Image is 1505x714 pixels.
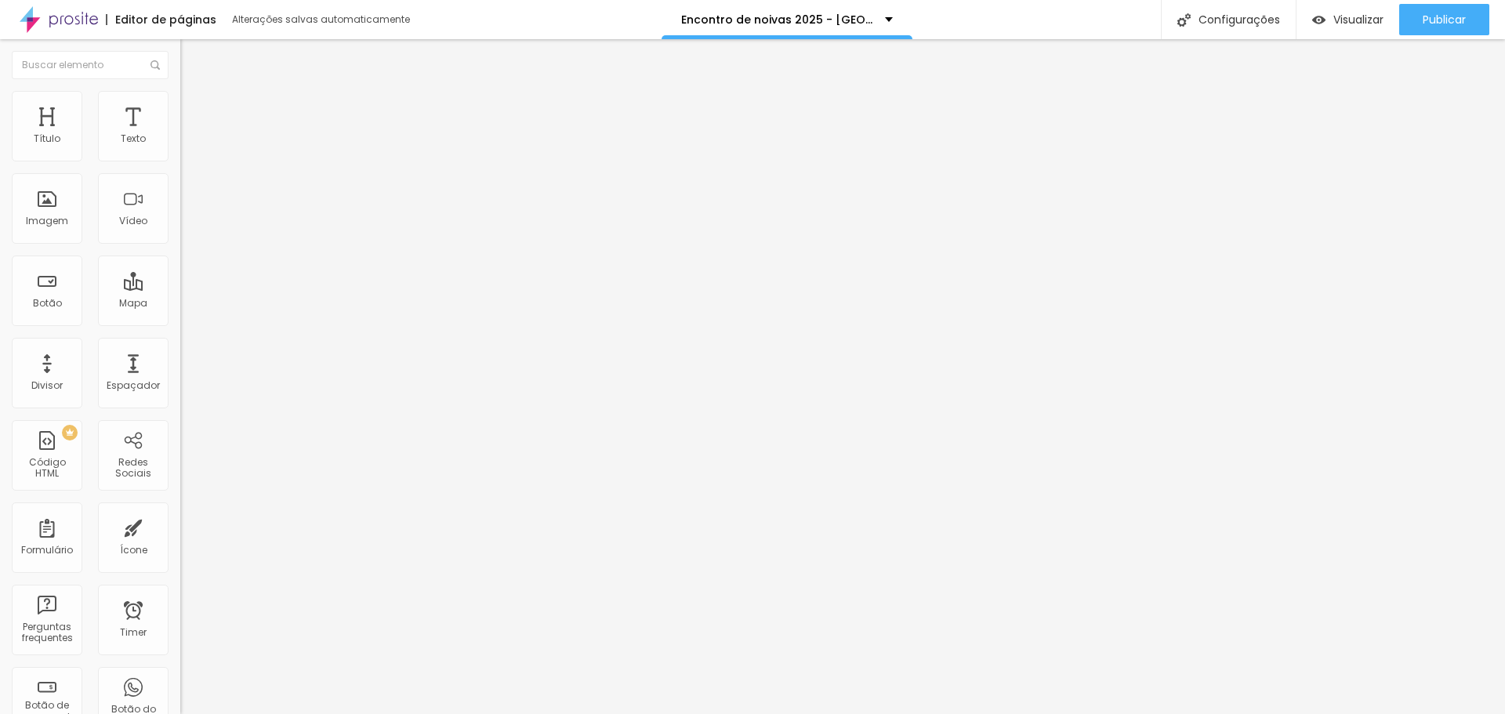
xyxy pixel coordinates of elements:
div: Timer [120,627,147,638]
div: Imagem [26,216,68,227]
span: Visualizar [1333,13,1384,26]
div: Divisor [31,380,63,391]
button: Publicar [1399,4,1489,35]
div: Ícone [120,545,147,556]
span: Publicar [1423,13,1466,26]
img: Icone [1177,13,1191,27]
div: Código HTML [16,457,78,480]
div: Vídeo [119,216,147,227]
div: Editor de páginas [106,14,216,25]
div: Perguntas frequentes [16,622,78,644]
iframe: Editor [180,39,1505,714]
input: Buscar elemento [12,51,169,79]
div: Redes Sociais [102,457,164,480]
div: Texto [121,133,146,144]
div: Espaçador [107,380,160,391]
div: Mapa [119,298,147,309]
div: Alterações salvas automaticamente [232,15,412,24]
div: Título [34,133,60,144]
div: Botão [33,298,62,309]
div: Formulário [21,545,73,556]
img: view-1.svg [1312,13,1325,27]
img: Icone [150,60,160,70]
button: Visualizar [1296,4,1399,35]
p: Encontro de noivas 2025 - [GEOGRAPHIC_DATA] [681,14,873,25]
